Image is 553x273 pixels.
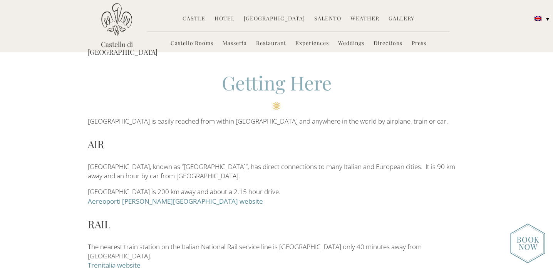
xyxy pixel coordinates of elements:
a: Salento [314,15,341,23]
p: [GEOGRAPHIC_DATA] is 200 km away and about a 2.15 hour drive. [88,187,465,206]
a: Trenitalia website [88,261,141,270]
a: Gallery [389,15,414,23]
a: Restaurant [256,39,286,48]
img: English [535,16,541,21]
a: Castello di [GEOGRAPHIC_DATA] [88,40,146,56]
h2: Getting Here [88,70,465,110]
a: Aereoporti [PERSON_NAME][GEOGRAPHIC_DATA] website [88,197,263,206]
a: Directions [374,39,402,48]
a: Masseria [223,39,247,48]
p: [GEOGRAPHIC_DATA] is easily reached from within [GEOGRAPHIC_DATA] and anywhere in the world by ai... [88,117,465,126]
h3: RAIL [88,216,465,232]
a: [GEOGRAPHIC_DATA] [244,15,305,23]
a: Hotel [214,15,235,23]
img: Castello di Ugento [101,3,132,36]
a: Press [412,39,426,48]
a: Castle [183,15,205,23]
a: Experiences [295,39,329,48]
p: The nearest train station on the Italian National Rail service line is [GEOGRAPHIC_DATA] only 40 ... [88,242,465,270]
a: Weddings [338,39,364,48]
img: new-booknow.png [510,223,545,263]
a: Weather [350,15,379,23]
a: Castello Rooms [171,39,213,48]
p: [GEOGRAPHIC_DATA], known as “[GEOGRAPHIC_DATA]”, has direct connections to many Italian and Europ... [88,162,465,181]
h3: AIR [88,136,465,152]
